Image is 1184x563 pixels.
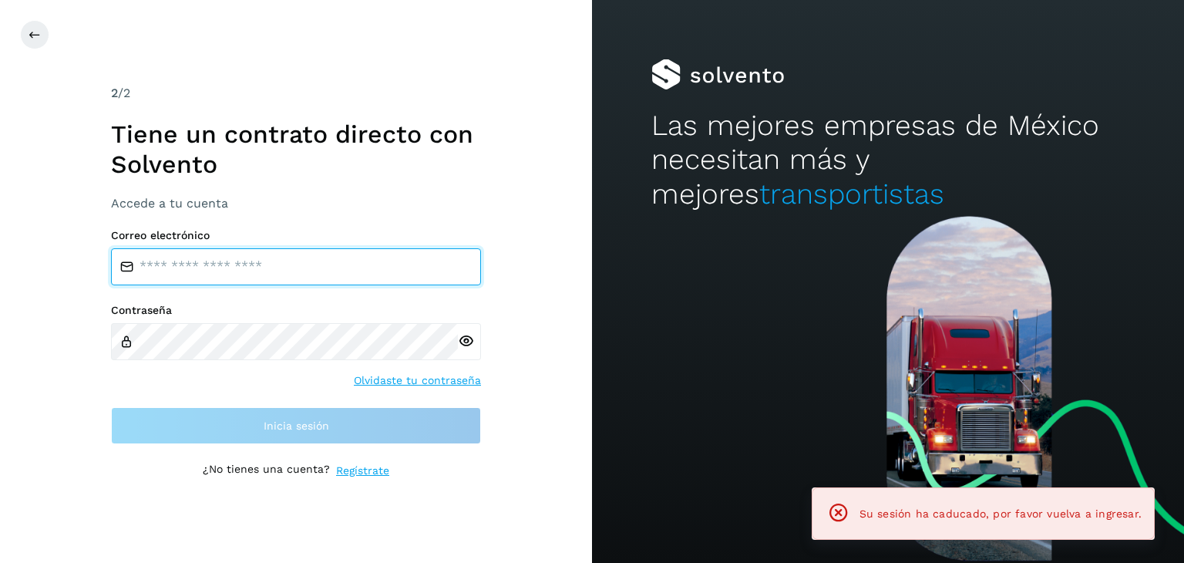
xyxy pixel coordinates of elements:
[111,229,481,242] label: Correo electrónico
[264,420,329,431] span: Inicia sesión
[203,463,330,479] p: ¿No tienes una cuenta?
[354,373,481,389] a: Olvidaste tu contraseña
[859,507,1142,520] span: Su sesión ha caducado, por favor vuelva a ingresar.
[111,86,118,100] span: 2
[651,109,1125,211] h2: Las mejores empresas de México necesitan más y mejores
[111,196,481,211] h3: Accede a tu cuenta
[111,120,481,179] h1: Tiene un contrato directo con Solvento
[111,84,481,103] div: /2
[111,304,481,317] label: Contraseña
[111,407,481,444] button: Inicia sesión
[759,177,944,211] span: transportistas
[336,463,389,479] a: Regístrate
